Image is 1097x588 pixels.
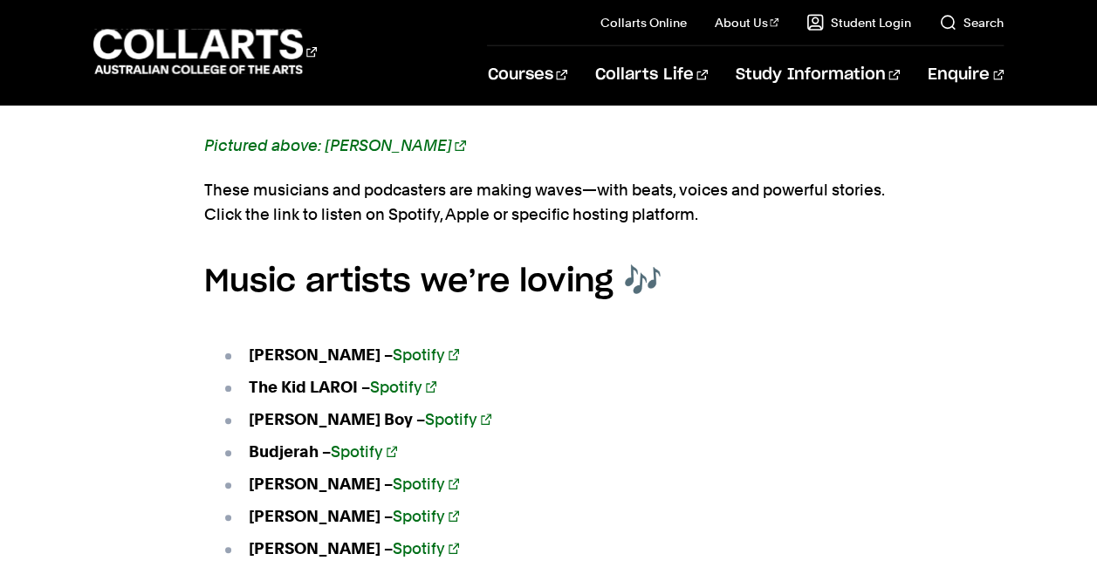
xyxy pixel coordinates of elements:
div: Go to homepage [93,27,317,77]
strong: [PERSON_NAME] – [249,539,459,557]
a: Search [939,14,1004,31]
a: About Us [715,14,779,31]
a: Spotify [393,475,459,493]
strong: [PERSON_NAME] – [249,507,459,525]
a: Courses [487,46,566,104]
a: Spotify [370,378,436,396]
a: Spotify [331,442,397,461]
a: Spotify [393,345,459,364]
strong: The Kid LAROI – [249,378,436,396]
a: Spotify [393,507,459,525]
a: Spotify [425,410,491,428]
em: Pictured above: [PERSON_NAME] [204,136,452,154]
a: Enquire [928,46,1004,104]
p: These musicians and podcasters are making waves—with beats, voices and powerful stories. Click th... [204,178,894,227]
a: Pictured above: [PERSON_NAME] [204,136,466,154]
strong: [PERSON_NAME] Boy – [249,410,491,428]
a: Spotify [393,539,459,557]
a: Collarts Online [600,14,687,31]
strong: [PERSON_NAME] – [249,475,459,493]
h4: Music artists we’re loving 🎶 [204,258,894,305]
a: Collarts Life [595,46,708,104]
a: Student Login [806,14,911,31]
strong: [PERSON_NAME] – [249,345,459,364]
strong: Budjerah – [249,442,397,461]
a: Study Information [736,46,900,104]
